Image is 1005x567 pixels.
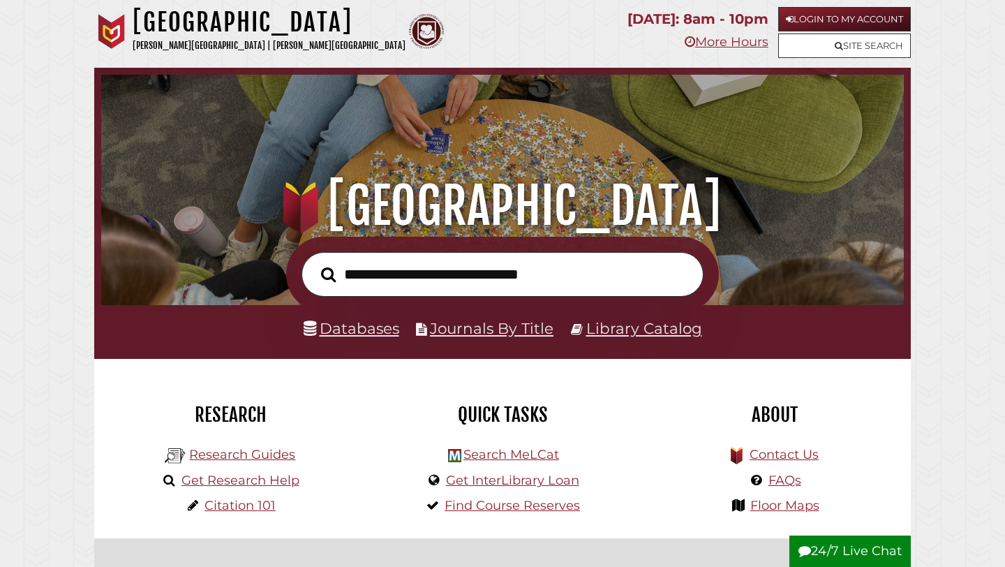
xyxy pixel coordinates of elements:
[133,7,405,38] h1: [GEOGRAPHIC_DATA]
[586,319,702,337] a: Library Catalog
[627,7,768,31] p: [DATE]: 8am - 10pm
[377,403,628,427] h2: Quick Tasks
[649,403,900,427] h2: About
[463,447,559,462] a: Search MeLCat
[94,14,129,49] img: Calvin University
[778,7,911,31] a: Login to My Account
[321,266,336,282] i: Search
[685,34,768,50] a: More Hours
[768,473,801,488] a: FAQs
[165,445,186,466] img: Hekman Library Logo
[409,14,444,49] img: Calvin Theological Seminary
[446,473,579,488] a: Get InterLibrary Loan
[304,319,399,337] a: Databases
[117,175,889,237] h1: [GEOGRAPHIC_DATA]
[189,447,295,462] a: Research Guides
[778,34,911,58] a: Site Search
[133,38,405,54] p: [PERSON_NAME][GEOGRAPHIC_DATA] | [PERSON_NAME][GEOGRAPHIC_DATA]
[105,403,356,427] h2: Research
[445,498,580,513] a: Find Course Reserves
[750,498,819,513] a: Floor Maps
[448,449,461,462] img: Hekman Library Logo
[314,263,343,286] button: Search
[430,319,553,337] a: Journals By Title
[204,498,276,513] a: Citation 101
[750,447,819,462] a: Contact Us
[181,473,299,488] a: Get Research Help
